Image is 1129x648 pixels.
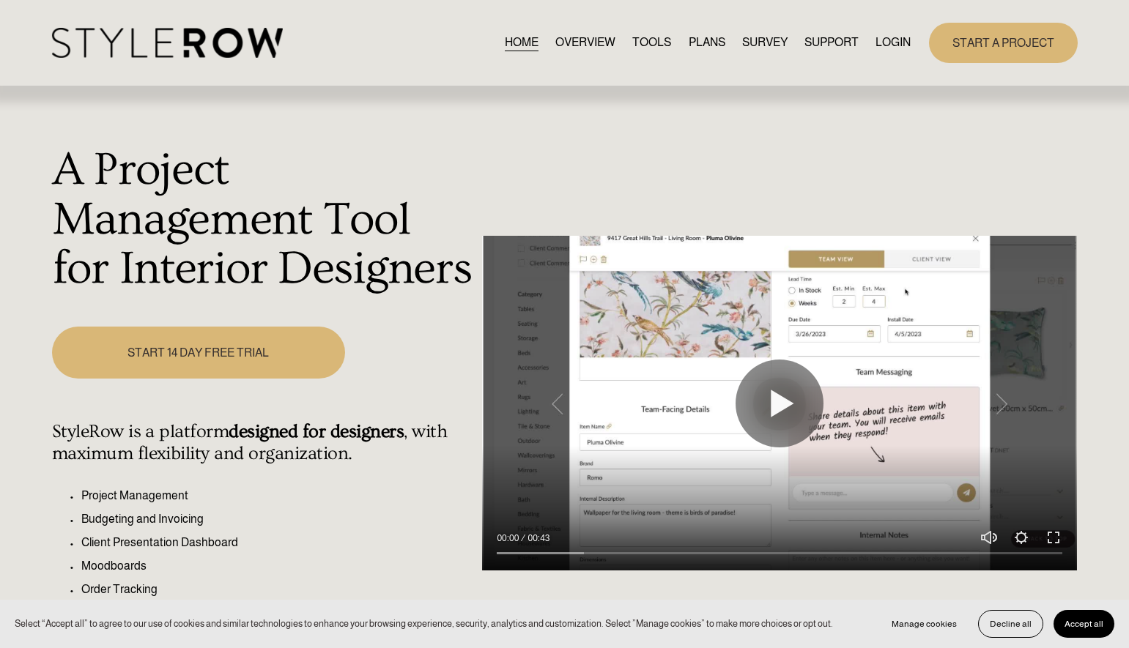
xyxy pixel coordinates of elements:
[505,33,538,53] a: HOME
[892,619,957,629] span: Manage cookies
[81,534,475,551] p: Client Presentation Dashboard
[632,33,671,53] a: TOOLS
[81,487,475,504] p: Project Management
[804,34,859,51] span: SUPPORT
[229,421,404,442] strong: designed for designers
[990,619,1032,629] span: Decline all
[52,28,283,58] img: StyleRow
[876,33,911,53] a: LOGIN
[689,33,725,53] a: PLANS
[1054,610,1114,638] button: Accept all
[497,548,1062,559] input: Seek
[15,617,833,630] p: Select “Accept all” to agree to our use of cookies and similar technologies to enhance your brows...
[1065,619,1103,629] span: Accept all
[52,421,475,465] h4: StyleRow is a platform , with maximum flexibility and organization.
[881,610,968,638] button: Manage cookies
[81,510,475,528] p: Budgeting and Invoicing
[555,33,615,53] a: OVERVIEW
[742,33,788,53] a: SURVEY
[929,23,1078,63] a: START A PROJECT
[804,33,859,53] a: folder dropdown
[81,581,475,598] p: Order Tracking
[978,610,1043,638] button: Decline all
[522,531,553,545] div: Duration
[736,360,823,447] button: Play
[81,557,475,575] p: Moodboards
[52,327,345,379] a: START 14 DAY FREE TRIAL
[52,146,475,294] h1: A Project Management Tool for Interior Designers
[497,531,522,545] div: Current time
